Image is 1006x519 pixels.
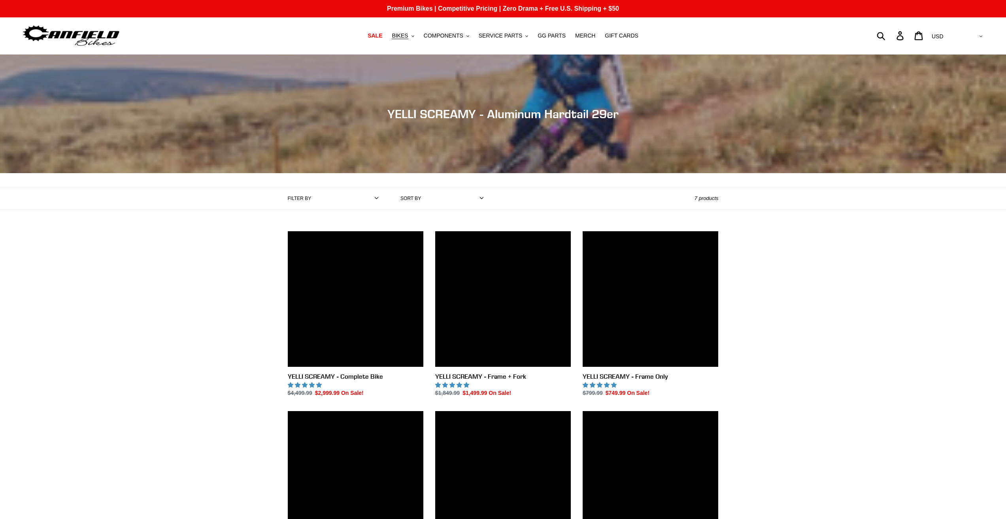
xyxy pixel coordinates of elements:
[424,32,463,39] span: COMPONENTS
[881,27,901,44] input: Search
[400,195,421,202] label: Sort by
[695,195,719,201] span: 7 products
[368,32,382,39] span: SALE
[364,30,386,41] a: SALE
[392,32,408,39] span: BIKES
[420,30,473,41] button: COMPONENTS
[288,195,311,202] label: Filter by
[479,32,522,39] span: SERVICE PARTS
[601,30,642,41] a: GIFT CARDS
[605,32,638,39] span: GIFT CARDS
[534,30,570,41] a: GG PARTS
[388,30,418,41] button: BIKES
[387,107,619,121] span: YELLI SCREAMY - Aluminum Hardtail 29er
[575,32,595,39] span: MERCH
[22,23,121,48] img: Canfield Bikes
[475,30,532,41] button: SERVICE PARTS
[571,30,599,41] a: MERCH
[538,32,566,39] span: GG PARTS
